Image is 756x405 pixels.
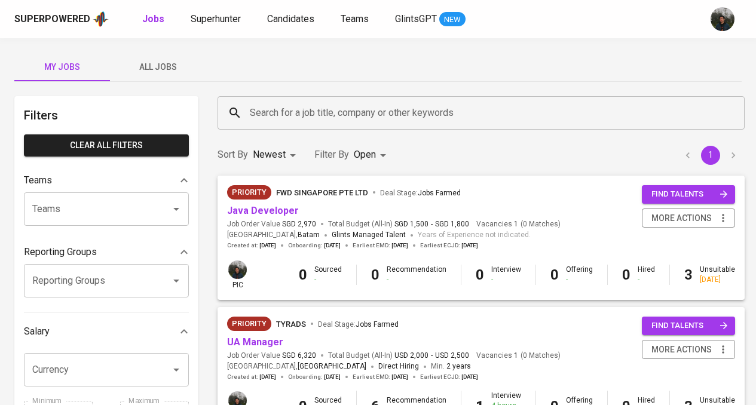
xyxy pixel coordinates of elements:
a: Teams [341,12,371,27]
div: New Job received from Demand Team [227,317,271,331]
button: more actions [642,208,735,228]
b: 0 [371,266,379,283]
span: find talents [651,319,728,333]
div: Hired [638,265,655,285]
span: Batam [298,229,320,241]
span: Onboarding : [288,373,341,381]
p: Salary [24,324,50,339]
span: Direct Hiring [378,362,419,370]
div: - [566,275,593,285]
span: Earliest EMD : [353,241,408,250]
span: 1 [512,351,518,361]
span: GlintsGPT [395,13,437,24]
b: 0 [299,266,307,283]
div: [DATE] [700,275,735,285]
span: 2 years [446,362,471,370]
span: - [431,351,433,361]
span: Job Order Value [227,219,316,229]
b: 0 [622,266,630,283]
span: Vacancies ( 0 Matches ) [476,351,561,361]
span: [DATE] [391,373,408,381]
span: Glints Managed Talent [332,231,406,239]
a: Jobs [142,12,167,27]
span: Earliest ECJD : [420,373,478,381]
p: Filter By [314,148,349,162]
span: Total Budget (All-In) [328,219,469,229]
p: Teams [24,173,52,188]
div: Offering [566,265,593,285]
span: [GEOGRAPHIC_DATA] , [227,361,366,373]
span: Created at : [227,373,276,381]
span: - [431,219,433,229]
span: Jobs Farmed [418,189,461,197]
button: page 1 [701,146,720,165]
a: Superhunter [191,12,243,27]
nav: pagination navigation [677,146,745,165]
b: 0 [550,266,559,283]
a: Superpoweredapp logo [14,10,109,28]
span: [GEOGRAPHIC_DATA] , [227,229,320,241]
span: [DATE] [391,241,408,250]
div: Interview [491,265,521,285]
div: - [491,275,521,285]
a: Candidates [267,12,317,27]
b: Jobs [142,13,164,24]
a: Java Developer [227,205,299,216]
button: Open [168,361,185,378]
button: find talents [642,317,735,335]
span: Onboarding : [288,241,341,250]
span: Open [354,149,376,160]
span: [DATE] [259,241,276,250]
span: Priority [227,186,271,198]
div: Unsuitable [700,265,735,285]
a: UA Manager [227,336,283,348]
p: Reporting Groups [24,245,97,259]
b: 0 [476,266,484,283]
span: [DATE] [461,373,478,381]
div: - [638,275,655,285]
div: - [387,275,446,285]
div: Open [354,144,390,166]
span: SGD 2,970 [282,219,316,229]
span: [GEOGRAPHIC_DATA] [298,361,366,373]
span: Deal Stage : [380,189,461,197]
div: Newest [253,144,300,166]
img: glenn@glints.com [228,260,247,279]
span: Years of Experience not indicated. [418,229,531,241]
span: Created at : [227,241,276,250]
b: 3 [684,266,693,283]
span: [DATE] [324,373,341,381]
button: find talents [642,185,735,204]
h6: Filters [24,106,189,125]
span: Jobs Farmed [356,320,399,329]
div: Reporting Groups [24,240,189,264]
span: Deal Stage : [318,320,399,329]
span: [DATE] [324,241,341,250]
span: NEW [439,14,466,26]
span: FWD Singapore Pte Ltd [276,188,368,197]
span: 1 [512,219,518,229]
span: more actions [651,342,712,357]
span: SGD 6,320 [282,351,316,361]
div: pic [227,259,248,290]
img: glenn@glints.com [711,7,734,31]
div: - [314,275,342,285]
span: Earliest ECJD : [420,241,478,250]
div: New Job received from Demand Team [227,185,271,200]
img: app logo [93,10,109,28]
span: Superhunter [191,13,241,24]
button: Open [168,272,185,289]
span: All Jobs [117,60,198,75]
span: [DATE] [259,373,276,381]
div: Sourced [314,265,342,285]
div: Superpowered [14,13,90,26]
span: USD 2,500 [435,351,469,361]
button: Open [168,201,185,217]
span: [DATE] [461,241,478,250]
span: Tyrads [276,320,306,329]
span: USD 2,000 [394,351,428,361]
span: Job Order Value [227,351,316,361]
span: Priority [227,318,271,330]
span: Candidates [267,13,314,24]
span: more actions [651,211,712,226]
